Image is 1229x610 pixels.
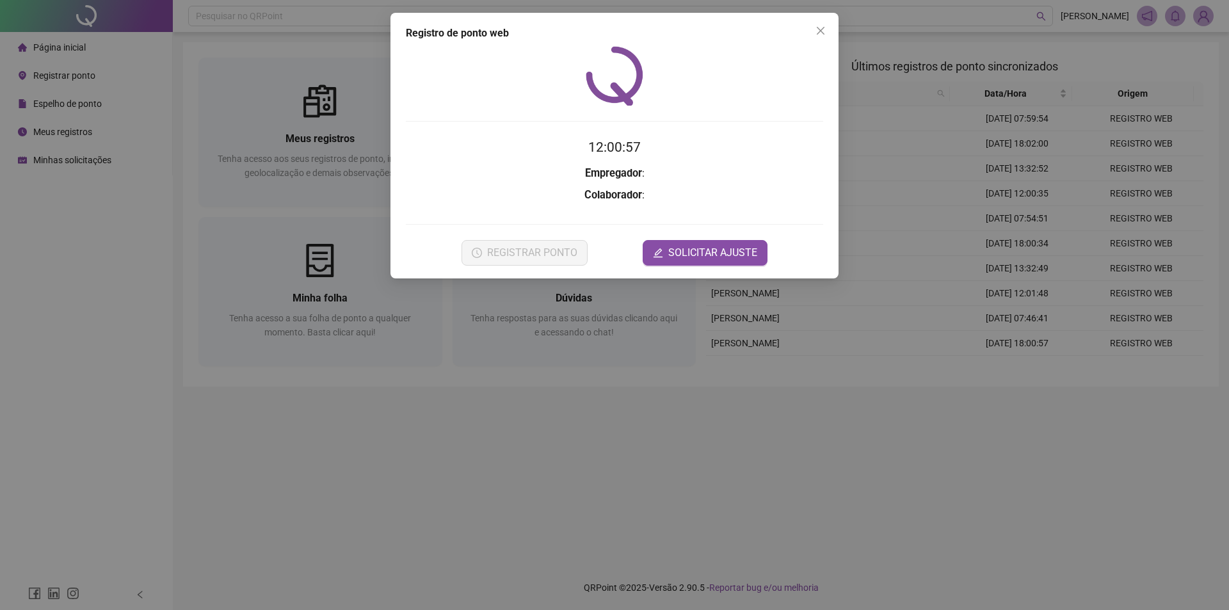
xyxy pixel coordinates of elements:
[406,165,823,182] h3: :
[586,46,643,106] img: QRPoint
[585,167,642,179] strong: Empregador
[462,240,588,266] button: REGISTRAR PONTO
[668,245,757,261] span: SOLICITAR AJUSTE
[643,240,767,266] button: editSOLICITAR AJUSTE
[810,20,831,41] button: Close
[653,248,663,258] span: edit
[588,140,641,155] time: 12:00:57
[406,26,823,41] div: Registro de ponto web
[584,189,642,201] strong: Colaborador
[815,26,826,36] span: close
[406,187,823,204] h3: :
